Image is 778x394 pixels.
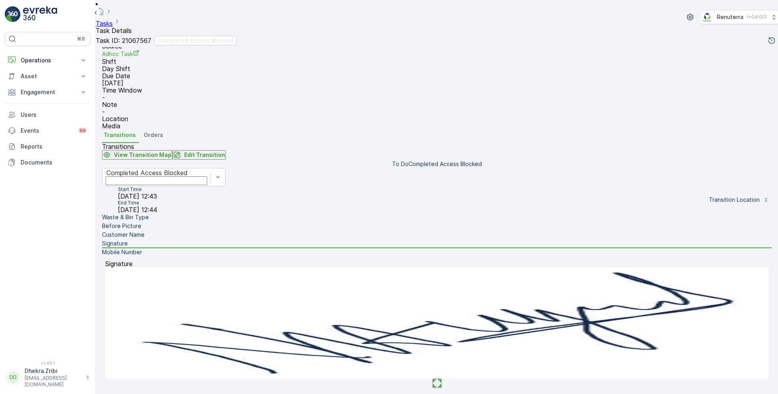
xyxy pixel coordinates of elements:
[701,13,714,21] img: Screenshot_2024-07-26_at_13.33.01.png
[104,131,136,139] span: Transitions
[114,151,171,159] p: View Transition Map
[102,101,772,108] p: Note
[102,94,772,101] p: -
[5,6,21,22] img: logo
[96,10,104,17] a: Homepage
[5,361,91,365] span: v 1.48.1
[5,155,91,170] a: Documents
[392,160,408,168] p: To Do
[21,143,87,151] p: Reports
[118,206,157,214] span: [DATE] 12:44
[102,50,139,58] a: Adhoc Task
[709,196,760,204] p: Transition Location
[144,131,163,139] span: Orders
[102,150,172,160] button: View Transition Map
[102,115,772,122] p: Location
[5,123,91,139] a: Events99
[96,37,151,44] p: Task ID: 21067567
[118,186,157,193] p: Start Time
[102,231,144,239] p: Customer Name
[102,72,772,79] p: Due Date
[5,68,91,84] button: Asset
[102,108,772,115] p: -
[102,239,128,247] p: Signature
[25,367,82,375] p: Dhekra.Zribi
[106,169,206,176] div: Completed Access Blocked
[96,27,132,35] span: Task Details
[21,56,75,64] p: Operations
[717,13,743,21] p: Renuterra
[102,213,149,221] p: Waste & Bin Type
[5,107,91,123] a: Users
[96,19,113,27] a: Tasks
[21,111,87,119] p: Users
[102,222,141,230] p: Before Picture
[5,367,91,388] button: DDDhekra.Zribi[EMAIL_ADDRESS][DOMAIN_NAME]
[102,58,772,65] p: Shift
[105,260,768,267] p: Signature
[102,122,772,129] p: Media
[21,158,87,166] p: Documents
[118,192,157,200] span: [DATE] 12:43
[184,151,225,159] p: Edit Transition
[118,200,157,206] p: End Time
[21,72,75,80] p: Asset
[102,65,772,72] p: Day Shift
[7,371,19,384] div: DD
[747,14,767,20] p: ( +04:00 )
[25,375,82,388] p: [EMAIL_ADDRESS][DOMAIN_NAME]
[5,139,91,155] a: Reports
[79,127,86,134] p: 99
[102,50,139,57] span: Adhoc Task
[5,52,91,68] button: Operations
[23,6,57,22] img: logo_light-DOdMpM7g.png
[154,36,237,45] button: Completed Access Blocked
[172,150,226,160] button: Edit Transition
[408,160,482,168] p: Completed Access Blocked
[102,143,772,150] p: Transitions
[102,87,772,94] p: Time Window
[77,36,85,42] p: ⌘B
[707,193,772,206] button: Transition Location
[5,84,91,100] button: Engagement
[21,88,75,96] p: Engagement
[102,79,772,87] p: [DATE]
[158,37,233,44] p: Completed Access Blocked
[102,248,142,256] p: Mobile Number
[701,10,778,24] button: Renuterra(+04:00)
[21,127,73,135] p: Events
